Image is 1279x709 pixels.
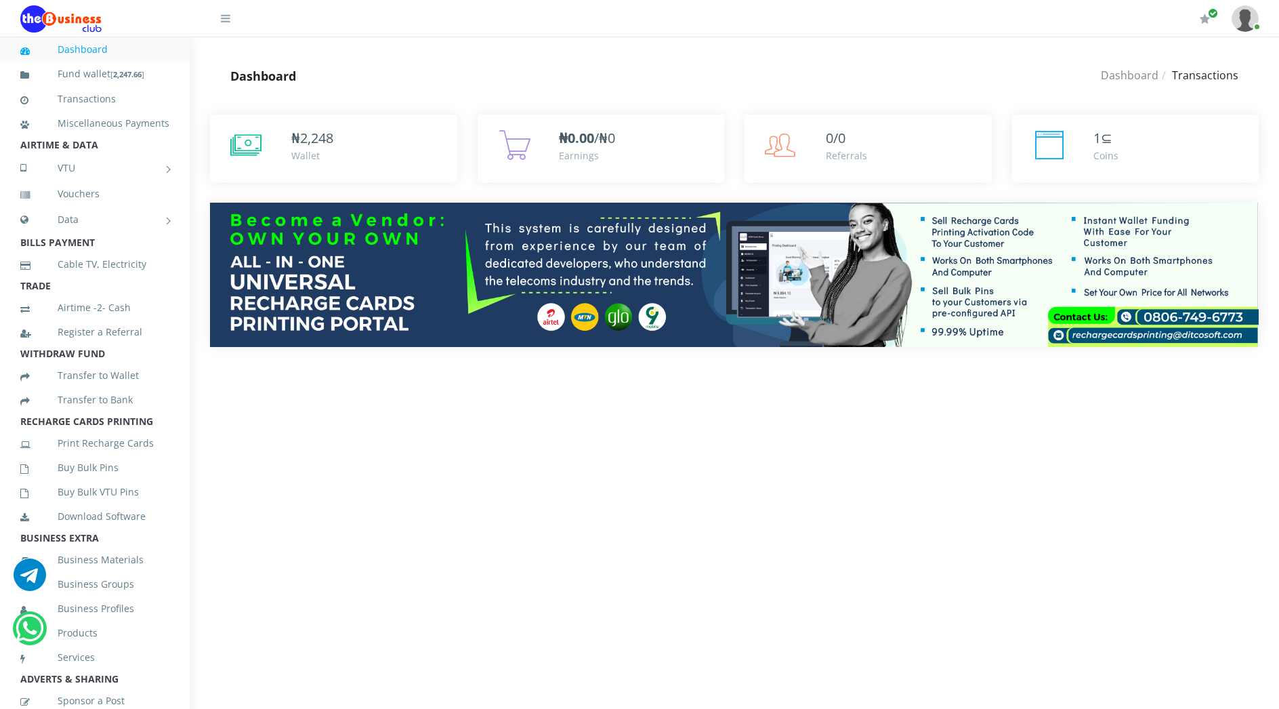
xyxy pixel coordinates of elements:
[20,34,169,65] a: Dashboard
[20,151,169,185] a: VTU
[20,428,169,459] a: Print Recharge Cards
[20,593,169,624] a: Business Profiles
[1101,68,1158,83] a: Dashboard
[20,249,169,280] a: Cable TV, Electricity
[210,203,1259,346] img: multitenant_rcp.png
[16,622,43,645] a: Chat for support
[20,203,169,237] a: Data
[20,642,169,673] a: Services
[559,129,594,147] b: ₦0.00
[1093,128,1118,148] div: ⊆
[1093,129,1101,147] span: 1
[20,384,169,416] a: Transfer to Bank
[20,501,169,532] a: Download Software
[826,129,845,147] span: 0/0
[20,477,169,508] a: Buy Bulk VTU Pins
[478,115,725,182] a: ₦0.00/₦0 Earnings
[20,569,169,600] a: Business Groups
[20,360,169,391] a: Transfer to Wallet
[20,317,169,348] a: Register a Referral
[1158,67,1238,83] li: Transactions
[20,292,169,323] a: Airtime -2- Cash
[20,58,169,90] a: Fund wallet[2,247.66]
[1208,8,1218,18] span: Renew/Upgrade Subscription
[559,148,615,163] div: Earnings
[20,83,169,115] a: Transactions
[210,115,457,182] a: ₦2,248 Wallet
[113,69,142,79] b: 2,247.66
[826,148,867,163] div: Referrals
[559,129,615,147] span: /₦0
[20,452,169,483] a: Buy Bulk Pins
[291,128,333,148] div: ₦
[745,115,992,182] a: 0/0 Referrals
[300,129,333,147] span: 2,248
[20,5,102,33] img: Logo
[230,68,296,84] strong: Dashboard
[20,544,169,575] a: Business Materials
[20,108,169,139] a: Miscellaneous Payments
[20,617,169,649] a: Products
[1232,5,1259,32] img: User
[1200,14,1210,24] i: Renew/Upgrade Subscription
[1093,148,1118,163] div: Coins
[110,69,144,79] small: [ ]
[14,569,46,591] a: Chat for support
[20,178,169,209] a: Vouchers
[291,148,333,163] div: Wallet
